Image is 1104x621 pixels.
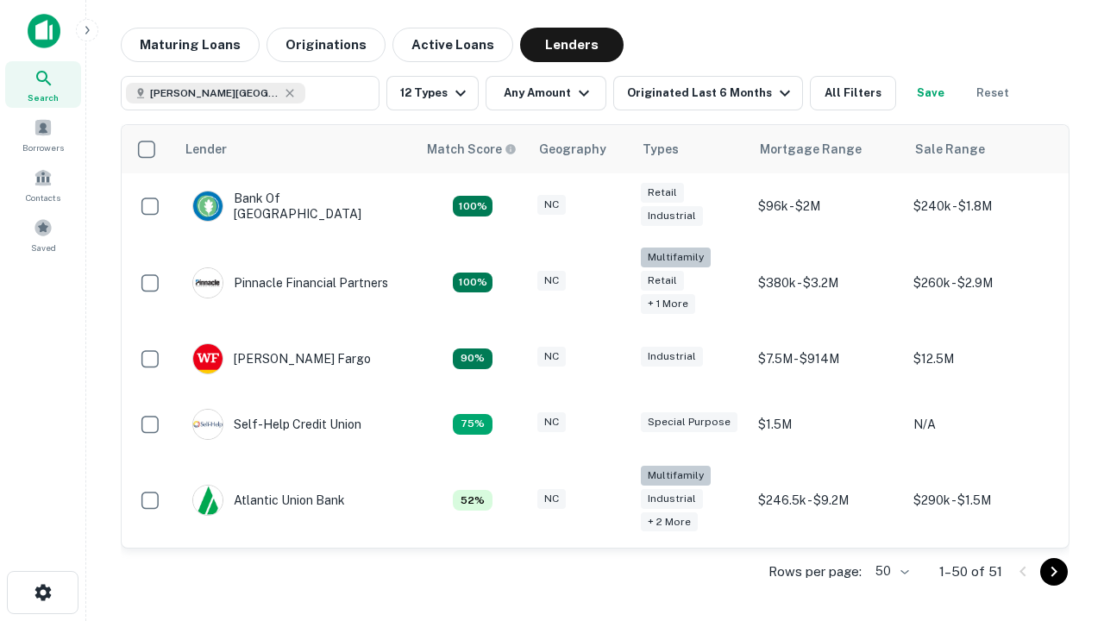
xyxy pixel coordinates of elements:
[520,28,624,62] button: Lenders
[150,85,279,101] span: [PERSON_NAME][GEOGRAPHIC_DATA], [GEOGRAPHIC_DATA]
[193,486,223,515] img: picture
[750,392,905,457] td: $1.5M
[537,271,566,291] div: NC
[750,173,905,239] td: $96k - $2M
[869,559,912,584] div: 50
[905,457,1060,544] td: $290k - $1.5M
[26,191,60,204] span: Contacts
[750,125,905,173] th: Mortgage Range
[193,191,223,221] img: picture
[537,412,566,432] div: NC
[175,125,417,173] th: Lender
[28,14,60,48] img: capitalize-icon.png
[641,412,737,432] div: Special Purpose
[750,326,905,392] td: $7.5M - $914M
[905,239,1060,326] td: $260k - $2.9M
[905,125,1060,173] th: Sale Range
[613,76,803,110] button: Originated Last 6 Months
[427,140,513,159] h6: Match Score
[392,28,513,62] button: Active Loans
[641,248,711,267] div: Multifamily
[185,139,227,160] div: Lender
[939,561,1002,582] p: 1–50 of 51
[28,91,59,104] span: Search
[905,392,1060,457] td: N/A
[192,191,399,222] div: Bank Of [GEOGRAPHIC_DATA]
[386,76,479,110] button: 12 Types
[641,489,703,509] div: Industrial
[641,347,703,367] div: Industrial
[193,410,223,439] img: picture
[539,139,606,160] div: Geography
[427,140,517,159] div: Capitalize uses an advanced AI algorithm to match your search with the best lender. The match sco...
[1040,558,1068,586] button: Go to next page
[537,489,566,509] div: NC
[193,268,223,298] img: picture
[965,76,1020,110] button: Reset
[641,294,695,314] div: + 1 more
[453,348,492,369] div: Matching Properties: 12, hasApolloMatch: undefined
[537,347,566,367] div: NC
[31,241,56,254] span: Saved
[641,466,711,486] div: Multifamily
[632,125,750,173] th: Types
[810,76,896,110] button: All Filters
[453,273,492,293] div: Matching Properties: 24, hasApolloMatch: undefined
[537,195,566,215] div: NC
[641,512,698,532] div: + 2 more
[768,561,862,582] p: Rows per page:
[453,196,492,216] div: Matching Properties: 14, hasApolloMatch: undefined
[193,344,223,373] img: picture
[641,183,684,203] div: Retail
[192,267,388,298] div: Pinnacle Financial Partners
[905,173,1060,239] td: $240k - $1.8M
[643,139,679,160] div: Types
[486,76,606,110] button: Any Amount
[453,414,492,435] div: Matching Properties: 10, hasApolloMatch: undefined
[5,211,81,258] a: Saved
[750,457,905,544] td: $246.5k - $9.2M
[750,239,905,326] td: $380k - $3.2M
[192,409,361,440] div: Self-help Credit Union
[1018,428,1104,511] iframe: Chat Widget
[915,139,985,160] div: Sale Range
[760,139,862,160] div: Mortgage Range
[5,111,81,158] a: Borrowers
[529,125,632,173] th: Geography
[641,206,703,226] div: Industrial
[627,83,795,103] div: Originated Last 6 Months
[905,326,1060,392] td: $12.5M
[121,28,260,62] button: Maturing Loans
[641,271,684,291] div: Retail
[267,28,386,62] button: Originations
[192,343,371,374] div: [PERSON_NAME] Fargo
[903,76,958,110] button: Save your search to get updates of matches that match your search criteria.
[5,61,81,108] a: Search
[417,125,529,173] th: Capitalize uses an advanced AI algorithm to match your search with the best lender. The match sco...
[5,161,81,208] a: Contacts
[453,490,492,511] div: Matching Properties: 7, hasApolloMatch: undefined
[22,141,64,154] span: Borrowers
[192,485,345,516] div: Atlantic Union Bank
